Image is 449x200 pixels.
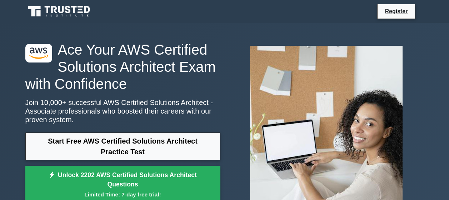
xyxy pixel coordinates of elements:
a: Register [380,7,412,16]
a: Start Free AWS Certified Solutions Architect Practice Test [25,132,220,160]
small: Limited Time: 7-day free trial! [34,190,211,199]
h1: Ace Your AWS Certified Solutions Architect Exam with Confidence [25,41,220,92]
p: Join 10,000+ successful AWS Certified Solutions Architect - Associate professionals who boosted t... [25,98,220,124]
